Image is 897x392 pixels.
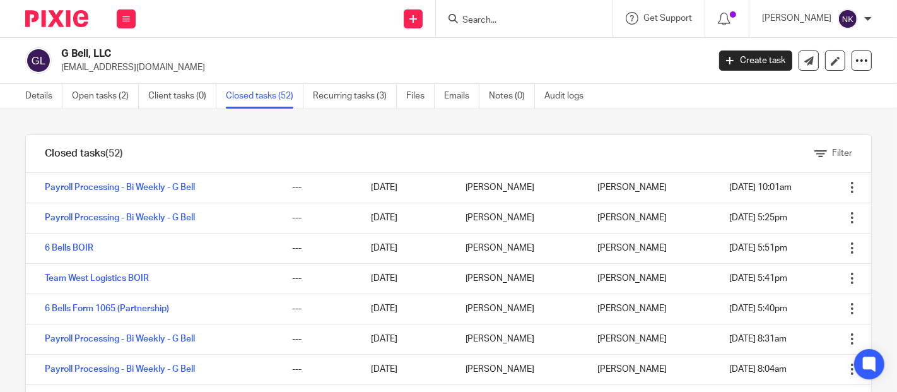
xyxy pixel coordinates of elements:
a: Details [25,84,62,109]
td: [DATE] [358,203,452,233]
a: Client tasks (0) [148,84,216,109]
span: [PERSON_NAME] [597,183,667,192]
a: Closed tasks (52) [226,84,303,109]
span: [PERSON_NAME] [597,365,667,374]
span: Get Support [643,14,692,23]
a: Open tasks (2) [72,84,139,109]
h2: G Bell, LLC [61,47,572,61]
td: [DATE] [358,172,452,203]
span: [DATE] 10:01am [729,183,792,192]
a: Create task [719,50,792,71]
span: [PERSON_NAME] [597,244,667,252]
span: (52) [105,148,123,158]
img: Pixie [25,10,88,27]
img: svg%3E [25,47,52,74]
span: [DATE] 5:25pm [729,213,787,222]
td: [PERSON_NAME] [453,324,585,354]
td: [DATE] [358,324,452,354]
a: Payroll Processing - Bi Weekly - G Bell [45,183,195,192]
div: --- [292,272,346,285]
input: Search [461,15,575,27]
a: Payroll Processing - Bi Weekly - G Bell [45,365,195,374]
div: --- [292,363,346,376]
td: [DATE] [358,233,452,263]
span: [PERSON_NAME] [597,274,667,283]
a: Team West Logistics BOIR [45,274,149,283]
a: Payroll Processing - Bi Weekly - G Bell [45,335,195,343]
span: Filter [832,149,852,158]
img: svg%3E [838,9,858,29]
span: [DATE] 5:51pm [729,244,787,252]
a: Notes (0) [489,84,535,109]
td: [DATE] [358,294,452,324]
span: [DATE] 8:04am [729,365,787,374]
a: Emails [444,84,479,109]
a: Audit logs [544,84,593,109]
span: [PERSON_NAME] [597,304,667,313]
div: --- [292,333,346,345]
td: [PERSON_NAME] [453,294,585,324]
td: [PERSON_NAME] [453,263,585,294]
div: --- [292,242,346,254]
a: Recurring tasks (3) [313,84,397,109]
div: --- [292,181,346,194]
td: [PERSON_NAME] [453,172,585,203]
span: [PERSON_NAME] [597,213,667,222]
a: Payroll Processing - Bi Weekly - G Bell [45,213,195,222]
td: [PERSON_NAME] [453,233,585,263]
p: [EMAIL_ADDRESS][DOMAIN_NAME] [61,61,700,74]
a: 6 Bells Form 1065 (Partnership) [45,304,169,313]
span: [DATE] 8:31am [729,335,787,343]
td: [PERSON_NAME] [453,354,585,384]
a: Files [406,84,435,109]
h1: Closed tasks [45,147,123,160]
span: [DATE] 5:40pm [729,304,787,313]
div: --- [292,211,346,224]
a: 6 Bells BOIR [45,244,93,252]
span: [PERSON_NAME] [597,335,667,343]
div: --- [292,302,346,315]
td: [DATE] [358,263,452,294]
span: [DATE] 5:41pm [729,274,787,283]
td: [PERSON_NAME] [453,203,585,233]
p: [PERSON_NAME] [762,12,831,25]
td: [DATE] [358,354,452,384]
